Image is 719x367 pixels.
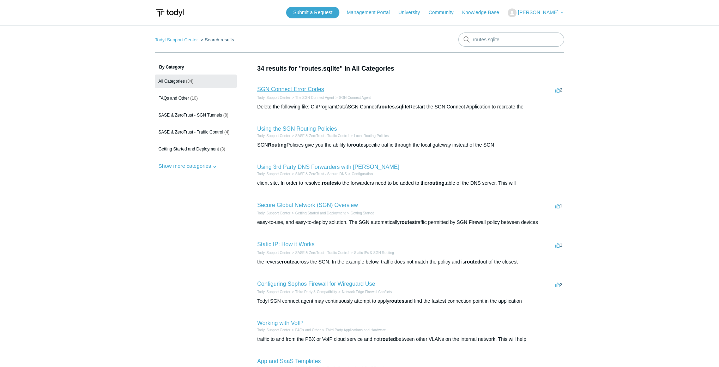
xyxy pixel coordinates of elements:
[268,142,286,148] em: Routing
[220,147,225,152] span: (3)
[257,134,290,138] a: Todyl Support Center
[158,130,223,135] span: SASE & ZeroTrust - Traffic Control
[257,241,314,247] a: Static IP: How it Works
[555,203,562,208] span: 1
[257,320,303,326] a: Working with VoIP
[155,91,237,105] a: FAQs and Other (10)
[351,142,363,148] em: route
[290,171,347,177] li: SASE & ZeroTrust - Secure DNS
[155,159,220,172] button: Show more categories
[257,86,324,92] a: SGN Connect Error Codes
[257,297,564,305] div: Todyl SGN connect agent may continuously attempt to apply and find the fastest connection point i...
[199,37,234,42] li: Search results
[555,87,562,93] span: 2
[295,134,349,138] a: SASE & ZeroTrust - Traffic Control
[286,7,339,18] a: Submit a Request
[257,281,375,287] a: Configuring Sophos Firewall for Wireguard Use
[349,133,389,138] li: Local Routing Policies
[155,125,237,139] a: SASE & ZeroTrust - Traffic Control (4)
[257,328,290,332] a: Todyl Support Center
[224,130,230,135] span: (4)
[257,133,290,138] li: Todyl Support Center
[257,336,564,343] div: traffic to and from the PBX or VoIP cloud service and not between other VLANs on the internal net...
[428,180,445,186] em: routing
[398,9,427,16] a: University
[257,327,290,333] li: Todyl Support Center
[155,37,199,42] li: Todyl Support Center
[257,179,564,187] div: client site. In order to resolve, to the forwarders need to be added to the table of the DNS serv...
[429,9,461,16] a: Community
[518,10,558,15] span: [PERSON_NAME]
[458,32,564,47] input: Search
[339,96,371,100] a: SGN Connect Agent
[354,251,394,255] a: Static IPs & SGN Routing
[295,172,347,176] a: SASE & ZeroTrust - Secure DNS
[257,211,290,215] a: Todyl Support Center
[257,358,321,364] a: App and SaaS Templates
[322,180,337,186] em: routes
[347,171,373,177] li: Configuration
[257,164,399,170] a: Using 3rd Party DNS Forwarders with [PERSON_NAME]
[347,9,397,16] a: Management Portal
[155,75,237,88] a: All Categories (34)
[462,9,506,16] a: Knowledge Base
[321,327,386,333] li: Third Party Applications and Hardware
[155,108,237,122] a: SASE & ZeroTrust - SGN Tunnels (8)
[290,95,334,100] li: The SGN Connect Agent
[400,219,415,225] em: routes
[257,250,290,255] li: Todyl Support Center
[155,142,237,156] a: Getting Started and Deployment (3)
[155,64,237,70] h3: By Category
[257,172,290,176] a: Todyl Support Center
[290,327,321,333] li: FAQs and Other
[257,290,290,294] a: Todyl Support Center
[257,251,290,255] a: Todyl Support Center
[342,290,392,294] a: Network Edge Firewall Conflicts
[158,113,222,118] span: SASE & ZeroTrust - SGN Tunnels
[158,96,189,101] span: FAQs and Other
[257,96,290,100] a: Todyl Support Center
[381,336,396,342] em: routed
[295,251,349,255] a: SASE & ZeroTrust - Traffic Control
[290,289,337,295] li: Third Party & Compatibility
[257,171,290,177] li: Todyl Support Center
[257,126,337,132] a: Using the SGN Routing Policies
[295,328,321,332] a: FAQs and Other
[326,328,386,332] a: Third Party Applications and Hardware
[155,37,198,42] a: Todyl Support Center
[257,95,290,100] li: Todyl Support Center
[295,96,334,100] a: The SGN Connect Agent
[352,172,373,176] a: Configuration
[190,96,198,101] span: (10)
[465,259,481,265] em: routed
[351,211,374,215] a: Getting Started
[555,242,562,248] span: 1
[257,211,290,216] li: Todyl Support Center
[186,79,193,84] span: (34)
[158,147,219,152] span: Getting Started and Deployment
[334,95,371,100] li: SGN Connect Agent
[257,219,564,226] div: easy-to-use, and easy-to-deploy solution. The SGN automatically traffic permitted by SGN Firewall...
[155,6,185,19] img: Todyl Support Center Help Center home page
[380,104,409,109] em: routes.sqlite
[282,259,294,265] em: route
[354,134,388,138] a: Local Routing Policies
[257,289,290,295] li: Todyl Support Center
[346,211,374,216] li: Getting Started
[290,211,346,216] li: Getting Started and Deployment
[295,211,346,215] a: Getting Started and Deployment
[555,282,562,287] span: 2
[295,290,337,294] a: Third Party & Compatibility
[508,8,564,17] button: [PERSON_NAME]
[257,64,564,73] h1: 34 results for "routes.sqlite" in All Categories
[290,250,349,255] li: SASE & ZeroTrust - Traffic Control
[337,289,392,295] li: Network Edge Firewall Conflicts
[223,113,229,118] span: (8)
[257,202,358,208] a: Secure Global Network (SGN) Overview
[257,258,564,266] div: the reverse across the SGN. In the example below, traffic does not match the policy and is out of...
[257,141,564,149] div: SGN Policies give you the ability to specific traffic through the local gateway instead of the SGN
[389,298,404,304] em: routes
[158,79,185,84] span: All Categories
[257,103,564,111] div: Delete the following file: C:\ProgramData\SGN Connect\ Restart the SGN Connect Application to rec...
[349,250,394,255] li: Static IPs & SGN Routing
